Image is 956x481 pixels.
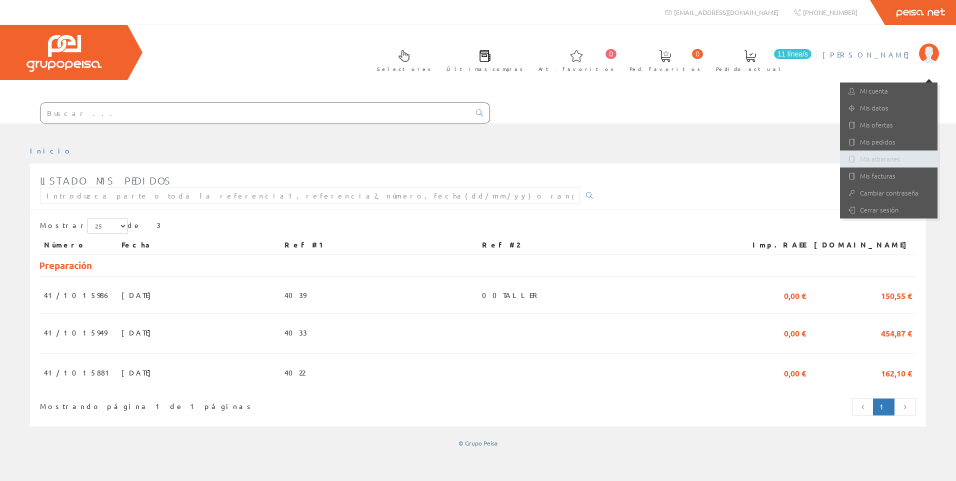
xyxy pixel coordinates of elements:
[629,64,700,74] span: Ped. favoritos
[30,146,72,155] a: Inicio
[538,64,614,74] span: Art. favoritos
[87,218,127,233] select: Mostrar
[40,218,916,236] div: de 3
[280,236,478,254] th: Ref #1
[784,324,806,341] span: 0,00 €
[840,184,937,201] a: Cambiar contraseña
[284,286,306,303] span: 4039
[706,41,814,78] a: 11 línea/s Pedido actual
[605,49,616,59] span: 0
[436,41,528,78] a: Últimas compras
[674,8,778,16] span: [EMAIL_ADDRESS][DOMAIN_NAME]
[121,364,156,381] span: [DATE]
[478,236,735,254] th: Ref #2
[735,236,810,254] th: Imp.RAEE
[881,324,912,341] span: 454,87 €
[121,324,156,341] span: [DATE]
[774,49,811,59] span: 11 línea/s
[377,64,431,74] span: Selectores
[840,116,937,133] a: Mis ofertas
[822,49,914,59] span: [PERSON_NAME]
[284,364,305,381] span: 4022
[367,41,436,78] a: Selectores
[894,398,916,415] a: Página siguiente
[822,41,939,51] a: [PERSON_NAME]
[44,324,107,341] span: 41/1015949
[30,439,926,447] div: © Grupo Peisa
[40,397,396,411] div: Mostrando página 1 de 1 páginas
[44,286,111,303] span: 41/1015986
[40,236,117,254] th: Número
[716,64,784,74] span: Pedido actual
[117,236,280,254] th: Fecha
[803,8,857,16] span: [PHONE_NUMBER]
[881,364,912,381] span: 162,10 €
[26,35,101,72] img: Grupo Peisa
[840,99,937,116] a: Mis datos
[692,49,703,59] span: 0
[810,236,916,254] th: [DOMAIN_NAME]
[852,398,874,415] a: Página anterior
[40,187,580,204] input: Introduzca parte o toda la referencia1, referencia2, número, fecha(dd/mm/yy) o rango de fechas(dd...
[39,259,92,271] span: Preparación
[44,364,113,381] span: 41/1015881
[40,103,470,123] input: Buscar ...
[121,286,156,303] span: [DATE]
[482,286,541,303] span: 00TALLER
[840,133,937,150] a: Mis pedidos
[881,286,912,303] span: 150,55 €
[840,150,937,167] a: Mis albaranes
[873,398,894,415] a: Página actual
[446,64,523,74] span: Últimas compras
[40,218,127,233] label: Mostrar
[784,364,806,381] span: 0,00 €
[840,82,937,99] a: Mi cuenta
[840,201,937,218] a: Cerrar sesión
[40,174,171,186] span: Listado mis pedidos
[784,286,806,303] span: 0,00 €
[284,324,307,341] span: 4033
[840,167,937,184] a: Mis facturas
